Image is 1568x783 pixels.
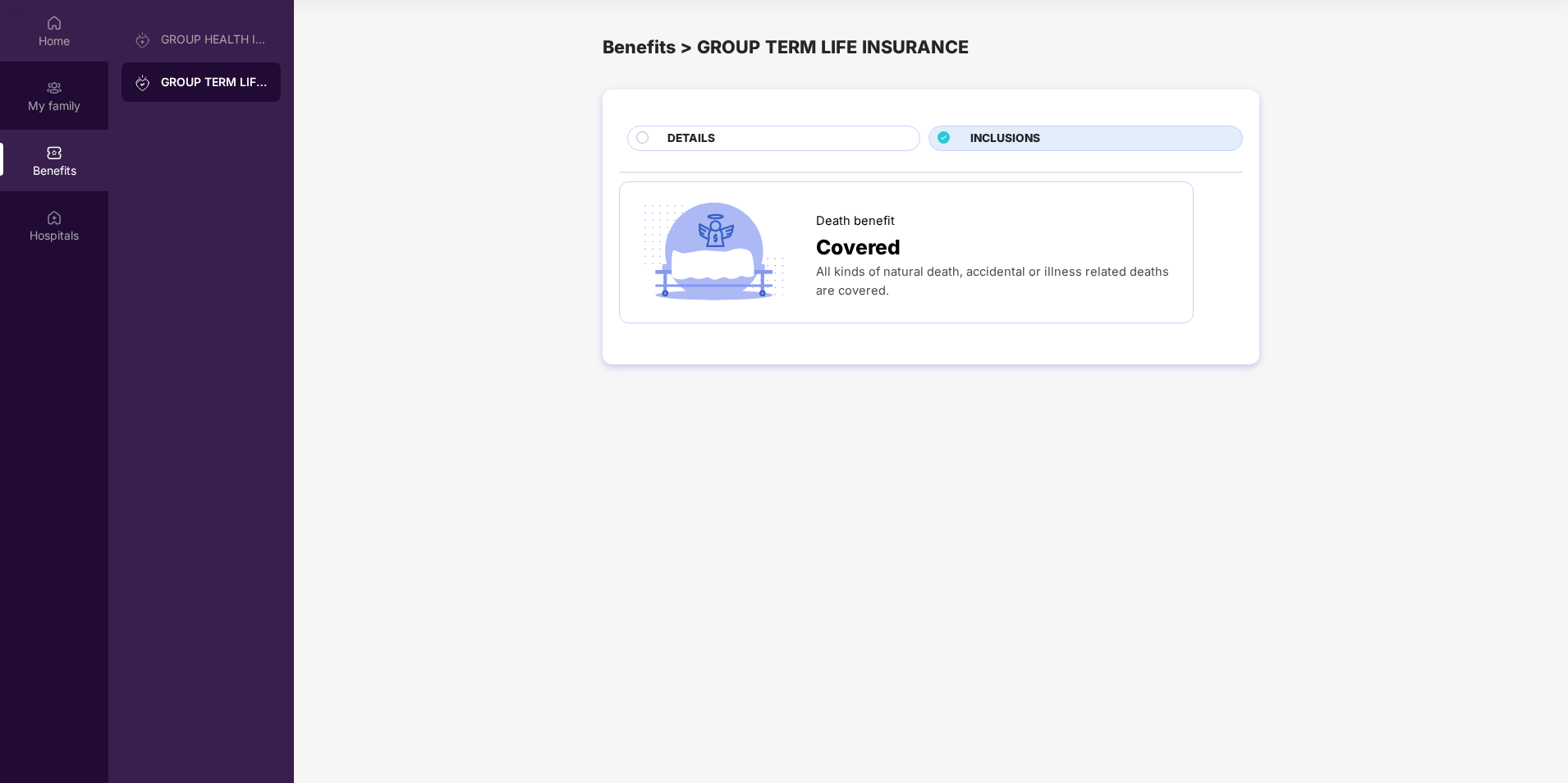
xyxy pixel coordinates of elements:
div: GROUP HEALTH INSURANCE25 [161,33,268,46]
span: INCLUSIONS [970,130,1040,148]
img: icon [636,199,791,307]
span: Covered [816,231,901,263]
img: svg+xml;base64,PHN2ZyB3aWR0aD0iMjAiIGhlaWdodD0iMjAiIHZpZXdCb3g9IjAgMCAyMCAyMCIgZmlsbD0ibm9uZSIgeG... [135,32,151,48]
img: svg+xml;base64,PHN2ZyBpZD0iSG9zcGl0YWxzIiB4bWxucz0iaHR0cDovL3d3dy53My5vcmcvMjAwMC9zdmciIHdpZHRoPS... [46,209,62,226]
span: DETAILS [667,130,715,148]
div: Benefits > GROUP TERM LIFE INSURANCE [603,33,1259,61]
img: svg+xml;base64,PHN2ZyB3aWR0aD0iMjAiIGhlaWdodD0iMjAiIHZpZXdCb3g9IjAgMCAyMCAyMCIgZmlsbD0ibm9uZSIgeG... [135,75,151,91]
img: svg+xml;base64,PHN2ZyBpZD0iQmVuZWZpdHMiIHhtbG5zPSJodHRwOi8vd3d3LnczLm9yZy8yMDAwL3N2ZyIgd2lkdGg9Ij... [46,144,62,161]
img: svg+xml;base64,PHN2ZyB3aWR0aD0iMjAiIGhlaWdodD0iMjAiIHZpZXdCb3g9IjAgMCAyMCAyMCIgZmlsbD0ibm9uZSIgeG... [46,80,62,96]
img: svg+xml;base64,PHN2ZyBpZD0iSG9tZSIgeG1sbnM9Imh0dHA6Ly93d3cudzMub3JnLzIwMDAvc3ZnIiB3aWR0aD0iMjAiIG... [46,15,62,31]
span: All kinds of natural death, accidental or illness related deaths are covered. [816,264,1169,298]
div: GROUP TERM LIFE INSURANCE [161,74,268,90]
span: Death benefit [816,212,895,231]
